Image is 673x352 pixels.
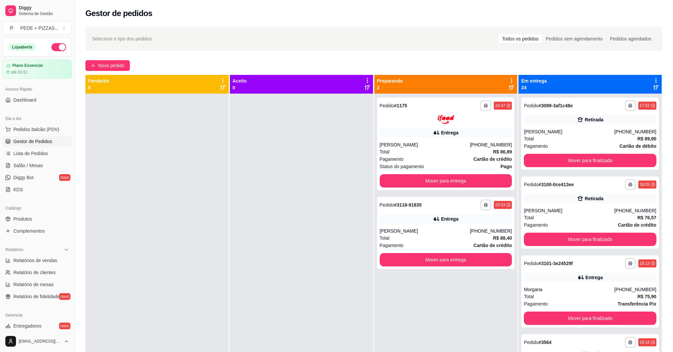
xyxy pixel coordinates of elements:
[3,310,72,321] div: Gerenciar
[8,25,15,31] span: P
[3,226,72,236] a: Complementos
[3,136,72,147] a: Gestor de Pedidos
[3,113,72,124] div: Dia a dia
[3,21,72,35] button: Select a team
[470,141,512,148] div: [PHONE_NUMBER]
[233,78,247,84] p: Aceito
[524,214,534,221] span: Total
[377,78,403,84] p: Preparando
[3,321,72,331] a: Entregadoresnovo
[524,103,539,108] span: Pedido
[380,141,470,148] div: [PERSON_NAME]
[640,261,650,266] div: 18:13
[637,136,656,141] strong: R$ 89,90
[524,142,548,150] span: Pagamento
[539,340,552,345] strong: # 3564
[640,182,650,187] div: 18:05
[3,124,72,135] button: Pedidos balcão (PDV)
[524,340,539,345] span: Pedido
[524,261,539,266] span: Pedido
[377,84,403,91] p: 2
[524,293,534,300] span: Total
[13,174,34,181] span: Diggy Bot
[380,253,512,266] button: Mover para entrega
[3,333,72,349] button: [EMAIL_ADDRESS][DOMAIN_NAME]
[88,78,109,84] p: Pendente
[618,301,656,307] strong: Transferência Pix
[13,186,23,193] span: KDS
[3,172,72,183] a: Diggy Botnovo
[495,103,505,108] div: 20:47
[441,216,458,222] div: Entrega
[493,149,512,154] strong: R$ 86,89
[614,286,656,293] div: [PHONE_NUMBER]
[3,214,72,224] a: Produtos
[585,116,604,123] div: Retirada
[380,174,512,188] button: Mover para entrega
[13,293,60,300] span: Relatório de fidelidade
[3,291,72,302] a: Relatório de fidelidadenovo
[620,143,656,149] strong: Cartão de débito
[539,103,573,108] strong: # 3099-3af1c48e
[11,70,28,75] article: até 01/11
[13,150,48,157] span: Lista de Pedidos
[394,202,422,208] strong: # 3118-91835
[8,43,36,51] div: Loja aberta
[92,35,152,42] span: Selecione o tipo dos pedidos
[495,202,505,208] div: 20:53
[51,43,66,51] button: Alterar Status
[3,148,72,159] a: Lista de Pedidos
[380,234,390,242] span: Total
[13,323,41,329] span: Entregadores
[524,312,656,325] button: Mover para finalizado
[498,34,542,43] div: Todos os pedidos
[586,274,603,281] div: Entrega
[614,128,656,135] div: [PHONE_NUMBER]
[20,25,59,31] div: PEDE + PIZZAS ...
[637,215,656,220] strong: R$ 76,57
[13,216,32,222] span: Produtos
[637,294,656,299] strong: R$ 75,90
[524,207,614,214] div: [PERSON_NAME]
[524,221,548,229] span: Pagamento
[380,242,404,249] span: Pagamento
[13,269,56,276] span: Relatório de clientes
[500,164,512,169] strong: Pago
[380,155,404,163] span: Pagamento
[13,126,59,133] span: Pedidos balcão (PDV)
[3,160,72,171] a: Salão / Mesas
[3,203,72,214] div: Catálogo
[640,103,650,108] div: 17:52
[380,103,394,108] span: Pedido
[3,255,72,266] a: Relatórios de vendas
[19,339,61,344] span: [EMAIL_ADDRESS][DOMAIN_NAME]
[13,162,43,169] span: Salão / Mesas
[394,103,407,108] strong: # 1175
[13,138,52,145] span: Gestor de Pedidos
[5,247,23,252] span: Relatórios
[85,60,130,71] button: Novo pedido
[380,228,470,234] div: [PERSON_NAME]
[524,182,539,187] span: Pedido
[91,63,95,68] span: plus
[524,128,614,135] div: [PERSON_NAME]
[3,184,72,195] a: KDS
[524,300,548,308] span: Pagamento
[3,60,72,79] a: Plano Essencialaté 01/11
[524,135,534,142] span: Total
[19,11,69,16] span: Sistema de Gestão
[521,78,547,84] p: Em entrega
[524,286,614,293] div: Morgana
[640,340,650,345] div: 18:18
[380,148,390,155] span: Total
[3,84,72,95] div: Acesso Rápido
[13,257,57,264] span: Relatórios de vendas
[380,163,424,170] span: Status do pagamento
[13,97,36,103] span: Dashboard
[493,235,512,241] strong: R$ 88,40
[441,129,458,136] div: Entrega
[88,84,109,91] p: 0
[473,156,512,162] strong: Cartão de crédito
[585,195,604,202] div: Retirada
[3,279,72,290] a: Relatório de mesas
